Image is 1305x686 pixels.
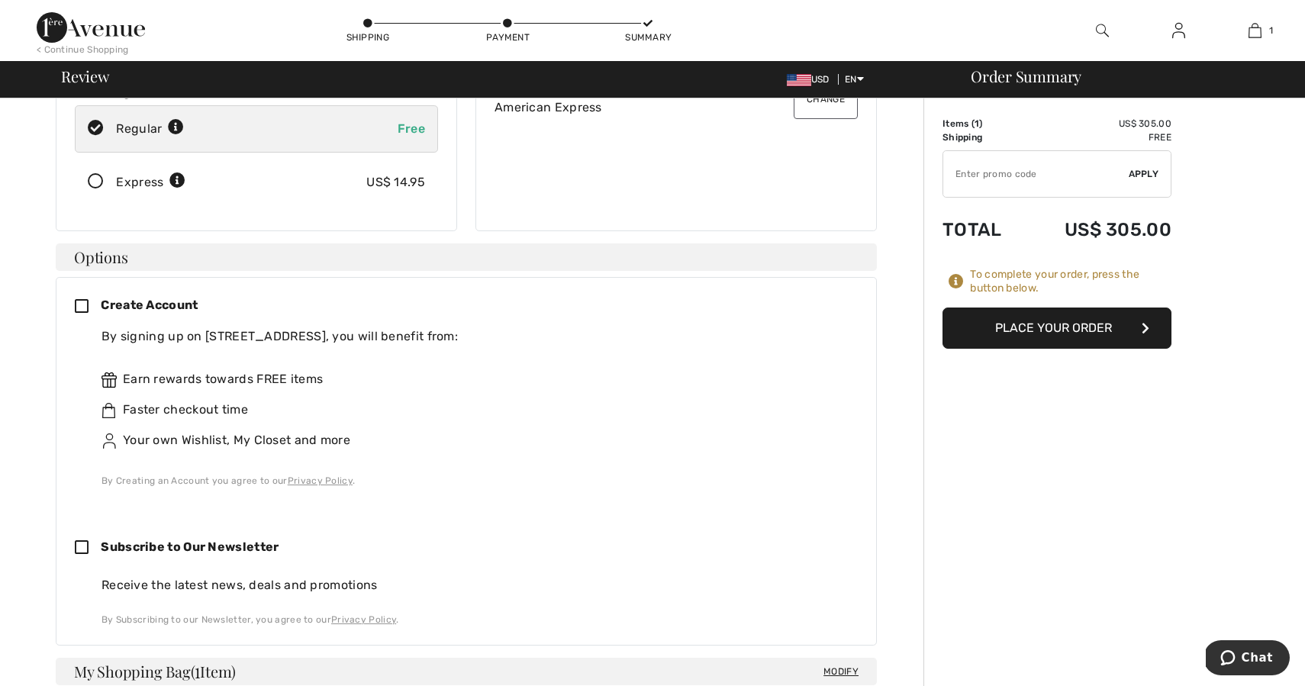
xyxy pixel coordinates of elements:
a: 1 [1217,21,1292,40]
button: Place Your Order [942,308,1171,349]
div: Summary [625,31,671,44]
iframe: Opens a widget where you can chat to one of our agents [1206,640,1290,678]
div: Regular [116,120,184,138]
td: Shipping [942,130,1024,144]
span: 1 [1269,24,1273,37]
div: Shipping [345,31,391,44]
div: Your own Wishlist, My Closet and more [101,431,846,449]
a: Privacy Policy [288,475,353,486]
img: My Bag [1249,21,1261,40]
div: Express [116,173,185,192]
td: Items ( ) [942,117,1024,130]
td: Total [942,204,1024,256]
div: Receive the latest news, deals and promotions [101,576,858,594]
span: ( Item) [191,661,236,681]
span: Review [61,69,109,84]
img: US Dollar [787,74,811,86]
div: Payment [485,31,531,44]
div: < Continue Shopping [37,43,129,56]
img: My Info [1172,21,1185,40]
span: Subscribe to Our Newsletter [101,539,279,554]
span: Modify [823,664,859,679]
img: 1ère Avenue [37,12,145,43]
a: Sign In [1160,21,1197,40]
div: US$ 14.95 [366,173,425,192]
span: Free [398,121,425,136]
div: Earn rewards towards FREE items [101,370,846,388]
div: To complete your order, press the button below. [970,268,1171,295]
div: By signing up on [STREET_ADDRESS], you will benefit from: [101,327,846,346]
td: Free [1024,130,1171,144]
td: US$ 305.00 [1024,204,1171,256]
img: search the website [1096,21,1109,40]
span: EN [845,74,864,85]
div: By Subscribing to our Newsletter, you agree to our . [101,613,858,626]
h4: Options [56,243,877,271]
img: ownWishlist.svg [101,433,117,449]
input: Promo code [943,151,1129,197]
div: Faster checkout time [101,401,846,419]
span: 1 [195,660,200,680]
img: rewards.svg [101,372,117,388]
div: By Creating an Account you agree to our . [101,474,846,488]
img: faster.svg [101,403,117,418]
span: 1 [975,118,979,129]
h4: My Shopping Bag [56,658,877,685]
a: Privacy Policy [331,614,396,625]
button: Change [794,79,858,119]
span: Apply [1129,167,1159,181]
span: USD [787,74,836,85]
div: American Express [495,100,858,114]
div: Order Summary [952,69,1296,84]
span: Create Account [101,298,198,312]
td: US$ 305.00 [1024,117,1171,130]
